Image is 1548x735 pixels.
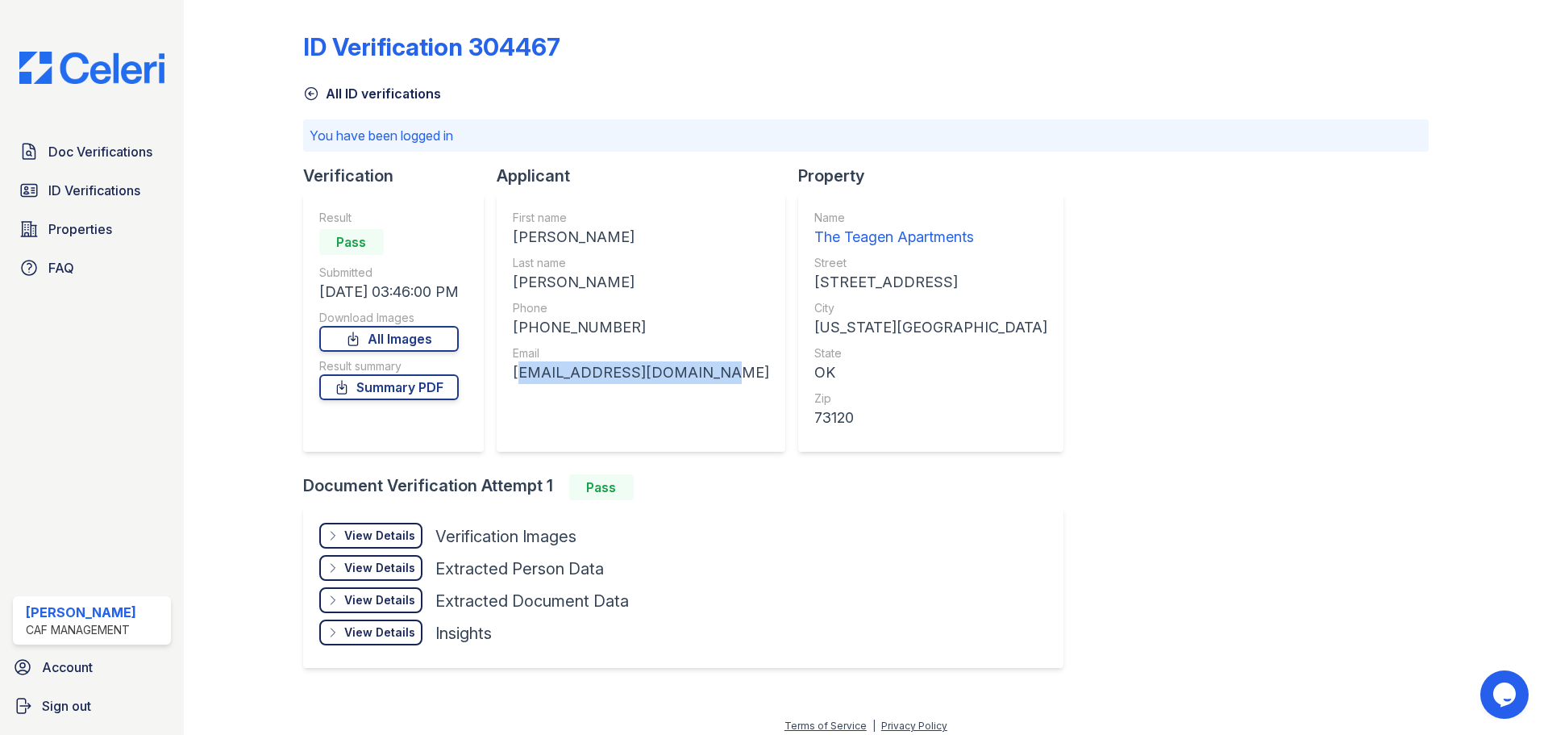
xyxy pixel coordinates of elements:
a: ID Verifications [13,174,171,207]
a: Sign out [6,690,177,722]
a: Terms of Service [784,720,867,732]
a: All Images [319,326,459,352]
div: Document Verification Attempt 1 [303,474,1076,500]
div: View Details [344,592,415,608]
img: CE_Logo_Blue-a8612792a0a2168367f1c8372b55b34899dd931a85d93a1a3d3e32e68fde9ad4.png [6,52,177,84]
div: [EMAIL_ADDRESS][DOMAIN_NAME] [513,361,769,384]
div: First name [513,210,769,226]
div: Extracted Document Data [435,590,629,612]
div: 73120 [814,407,1047,429]
a: Properties [13,213,171,245]
div: [PHONE_NUMBER] [513,316,769,339]
p: You have been logged in [310,126,1422,145]
a: Privacy Policy [881,720,947,732]
div: Street [814,255,1047,271]
div: Email [513,345,769,361]
div: Extracted Person Data [435,558,604,580]
iframe: chat widget [1480,670,1532,719]
div: Verification Images [435,525,576,548]
a: Summary PDF [319,374,459,400]
div: View Details [344,560,415,576]
div: Zip [814,390,1047,407]
div: Pass [569,474,634,500]
div: [STREET_ADDRESS] [814,271,1047,294]
div: | [872,720,876,732]
div: The Teagen Apartments [814,226,1047,248]
a: All ID verifications [303,84,441,103]
div: Property [798,165,1076,187]
div: Pass [319,229,384,255]
div: ID Verification 304467 [303,32,560,61]
div: [PERSON_NAME] [513,271,769,294]
div: Submitted [319,265,459,281]
div: Insights [435,622,492,645]
div: CAF Management [26,622,136,638]
div: View Details [344,624,415,641]
a: Name The Teagen Apartments [814,210,1047,248]
a: Account [6,651,177,683]
div: Phone [513,300,769,316]
div: View Details [344,528,415,544]
div: Verification [303,165,497,187]
span: Account [42,658,93,677]
div: [DATE] 03:46:00 PM [319,281,459,303]
div: Result summary [319,358,459,374]
a: Doc Verifications [13,136,171,168]
div: OK [814,361,1047,384]
div: [PERSON_NAME] [513,226,769,248]
span: Properties [48,219,112,239]
a: FAQ [13,252,171,284]
div: State [814,345,1047,361]
div: Name [814,210,1047,226]
div: [PERSON_NAME] [26,603,136,622]
span: FAQ [48,258,74,278]
span: ID Verifications [48,181,140,200]
div: City [814,300,1047,316]
div: Applicant [497,165,798,187]
div: Download Images [319,310,459,326]
span: Sign out [42,696,91,716]
span: Doc Verifications [48,142,152,161]
div: Result [319,210,459,226]
div: [US_STATE][GEOGRAPHIC_DATA] [814,316,1047,339]
div: Last name [513,255,769,271]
